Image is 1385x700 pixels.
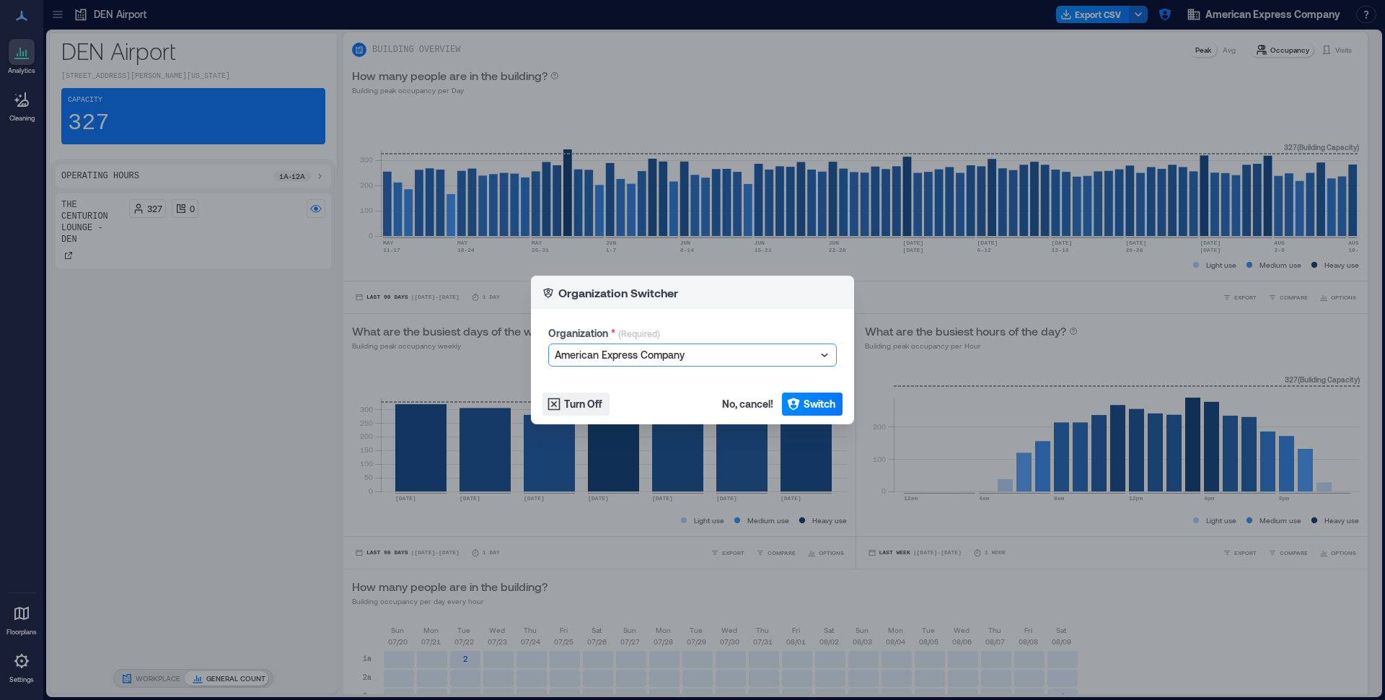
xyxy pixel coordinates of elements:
[782,393,843,416] button: Switch
[722,397,773,411] span: No, cancel!
[542,393,610,416] button: Turn Off
[804,397,835,411] span: Switch
[548,326,615,341] label: Organization
[558,284,678,302] p: Organization Switcher
[718,393,778,416] button: No, cancel!
[618,328,660,344] p: (Required)
[564,397,602,411] span: Turn Off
